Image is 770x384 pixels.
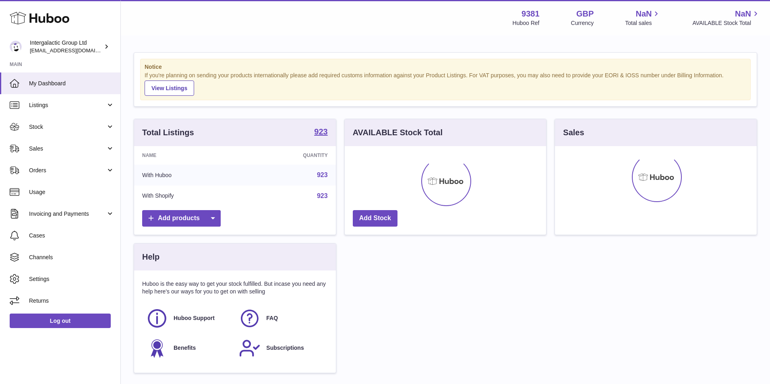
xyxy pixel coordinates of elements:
[29,254,114,261] span: Channels
[522,8,540,19] strong: 9381
[146,337,231,359] a: Benefits
[29,145,106,153] span: Sales
[576,8,594,19] strong: GBP
[29,232,114,239] span: Cases
[692,19,760,27] span: AVAILABLE Stock Total
[146,308,231,329] a: Huboo Support
[29,80,114,87] span: My Dashboard
[29,210,106,218] span: Invoicing and Payments
[142,210,221,227] a: Add products
[635,8,652,19] span: NaN
[142,280,328,295] p: Huboo is the easy way to get your stock fulfilled. But incase you need any help here's our ways f...
[239,308,323,329] a: FAQ
[29,297,114,305] span: Returns
[353,127,443,138] h3: AVAILABLE Stock Total
[563,127,584,138] h3: Sales
[29,188,114,196] span: Usage
[317,171,328,178] a: 923
[29,101,106,109] span: Listings
[29,167,106,174] span: Orders
[625,8,661,27] a: NaN Total sales
[353,210,397,227] a: Add Stock
[317,192,328,199] a: 923
[145,72,746,96] div: If you're planning on sending your products internationally please add required customs informati...
[571,19,594,27] div: Currency
[314,128,327,136] strong: 923
[266,344,304,352] span: Subscriptions
[145,81,194,96] a: View Listings
[10,314,111,328] a: Log out
[134,165,243,186] td: With Huboo
[30,47,118,54] span: [EMAIL_ADDRESS][DOMAIN_NAME]
[174,344,196,352] span: Benefits
[134,146,243,165] th: Name
[314,128,327,137] a: 923
[692,8,760,27] a: NaN AVAILABLE Stock Total
[142,127,194,138] h3: Total Listings
[513,19,540,27] div: Huboo Ref
[243,146,336,165] th: Quantity
[625,19,661,27] span: Total sales
[10,41,22,53] img: internalAdmin-9381@internal.huboo.com
[134,186,243,206] td: With Shopify
[735,8,751,19] span: NaN
[142,252,159,262] h3: Help
[145,63,746,71] strong: Notice
[29,275,114,283] span: Settings
[239,337,323,359] a: Subscriptions
[174,314,215,322] span: Huboo Support
[30,39,102,54] div: Intergalactic Group Ltd
[266,314,278,322] span: FAQ
[29,123,106,131] span: Stock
